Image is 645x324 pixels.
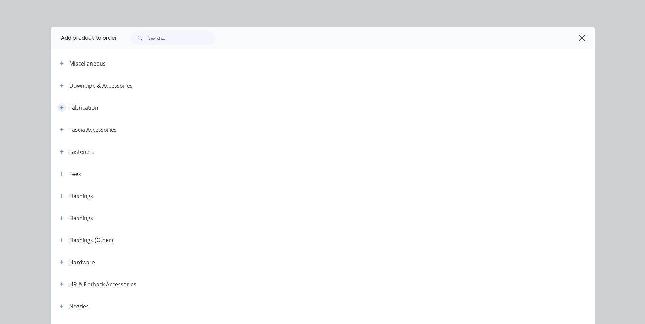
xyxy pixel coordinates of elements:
[51,27,117,49] div: Add product to order
[69,82,133,90] div: Downpipe & Accessories
[148,31,216,45] input: Search...
[69,170,81,178] div: Fees
[69,126,117,134] div: Fascia Accessories
[69,104,98,112] div: Fabrication
[69,236,113,244] div: Flashings (Other)
[69,258,95,266] div: Hardware
[69,148,95,156] div: Fasteners
[69,302,89,310] div: Nozzles
[69,214,93,222] div: Flashings
[69,280,136,288] div: HR & Flatback Accessories
[69,59,106,68] div: Miscellaneous
[69,192,93,200] div: Flashings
